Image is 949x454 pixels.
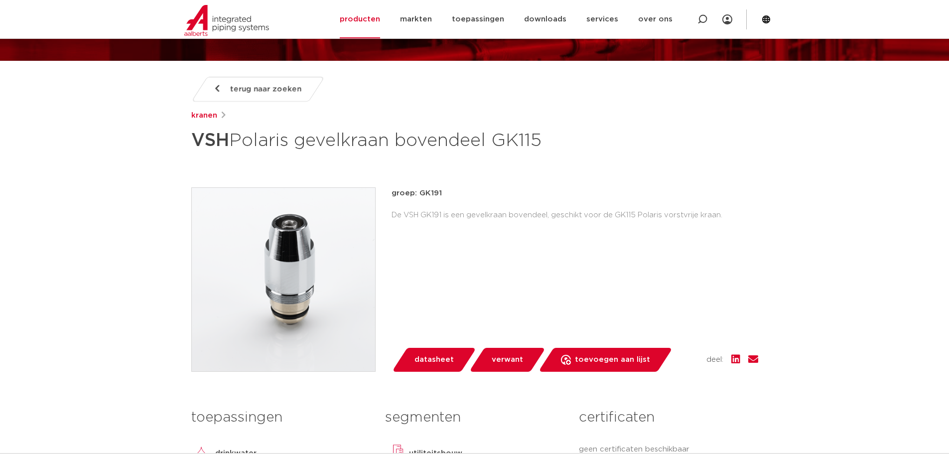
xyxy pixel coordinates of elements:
img: Product Image for VSH Polaris gevelkraan bovendeel GK115 [192,188,375,371]
a: kranen [191,110,217,122]
strong: VSH [191,132,229,150]
span: verwant [492,352,523,368]
h3: toepassingen [191,408,370,428]
a: verwant [469,348,545,372]
h3: segmenten [385,408,564,428]
h3: certificaten [579,408,758,428]
span: deel: [706,354,723,366]
span: datasheet [414,352,454,368]
h1: Polaris gevelkraan bovendeel GK115 [191,126,565,155]
p: groep: GK191 [392,187,758,199]
span: terug naar zoeken [230,81,301,97]
a: datasheet [392,348,476,372]
div: De VSH GK191 is een gevelkraan bovendeel, geschikt voor de GK115 Polaris vorstvrije kraan. [392,207,758,223]
a: terug naar zoeken [191,77,324,102]
span: toevoegen aan lijst [575,352,650,368]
